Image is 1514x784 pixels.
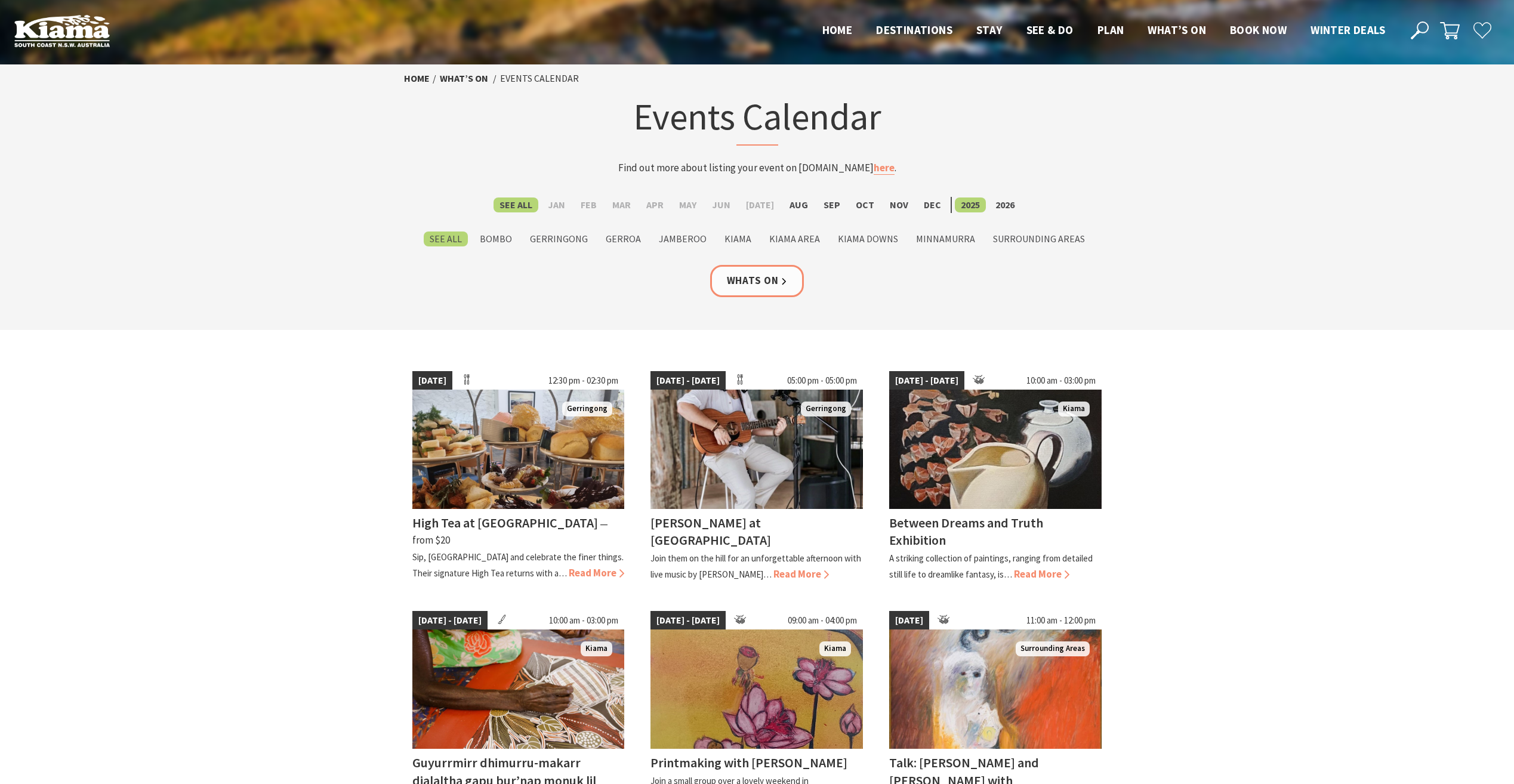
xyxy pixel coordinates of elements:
span: Plan [1097,23,1124,37]
a: Whats On [710,265,804,297]
label: Dec [918,197,947,212]
span: Kiama [1058,402,1090,416]
h4: Printmaking with [PERSON_NAME] [650,754,847,771]
label: 2026 [989,197,1020,212]
label: Apr [640,197,670,212]
label: Feb [575,197,603,212]
p: Join them on the hill for an unforgettable afternoon with live music by [PERSON_NAME]… [650,552,861,580]
h4: High Tea at [GEOGRAPHIC_DATA] [412,514,598,531]
label: See All [494,197,538,212]
label: See All [424,232,468,246]
span: [DATE] [412,371,452,390]
h4: Between Dreams and Truth Exhibition [889,514,1043,548]
img: An expressionist painting of a white figure appears in front of an orange and red backdrop [889,629,1102,749]
label: Kiama Downs [832,232,904,246]
span: Read More [1014,567,1069,581]
span: Destinations [876,23,952,37]
label: Aug [784,197,814,212]
span: Kiama [819,641,851,656]
label: Surrounding Areas [987,232,1091,246]
label: Gerroa [600,232,647,246]
span: Gerringong [801,402,851,416]
span: Stay [976,23,1003,37]
span: [DATE] - [DATE] [889,371,964,390]
span: [DATE] - [DATE] [650,611,726,630]
a: [DATE] - [DATE] 10:00 am - 03:00 pm Kiama Between Dreams and Truth Exhibition A striking collecti... [889,371,1102,582]
img: Tayvin Martins [650,390,863,509]
label: Oct [850,197,880,212]
span: Book now [1230,23,1287,37]
span: Home [822,23,853,37]
a: [DATE] 12:30 pm - 02:30 pm High Tea Gerringong High Tea at [GEOGRAPHIC_DATA] ⁠— from $20 Sip, [GE... [412,371,625,582]
label: Nov [884,197,914,212]
h1: Events Calendar [523,92,991,146]
span: See & Do [1026,23,1074,37]
h4: [PERSON_NAME] at [GEOGRAPHIC_DATA] [650,514,771,548]
p: A striking collection of paintings, ranging from detailed still life to dreamlike fantasy, is… [889,552,1093,580]
a: [DATE] - [DATE] 05:00 pm - 05:00 pm Tayvin Martins Gerringong [PERSON_NAME] at [GEOGRAPHIC_DATA] ... [650,371,863,582]
span: Kiama [581,641,612,656]
label: Kiama Area [763,232,826,246]
span: Winter Deals [1311,23,1385,37]
span: 09:00 am - 04:00 pm [782,611,863,630]
p: Find out more about listing your event on [DOMAIN_NAME] . [523,160,991,176]
label: Gerringong [524,232,594,246]
img: Printmaking [650,629,863,749]
img: High Tea [412,390,625,509]
a: Home [404,72,430,85]
span: [DATE] - [DATE] [650,371,726,390]
label: Kiama [719,232,757,246]
span: [DATE] - [DATE] [412,611,488,630]
label: [DATE] [740,197,780,212]
img: Aboriginal artist Joy Borruwa sitting on the floor painting [412,629,625,749]
span: Gerringong [562,402,612,416]
label: Bombo [474,232,518,246]
label: Mar [606,197,637,212]
span: 05:00 pm - 05:00 pm [781,371,863,390]
img: Kiama Logo [14,14,110,47]
nav: Main Menu [810,21,1397,41]
a: here [874,161,895,175]
label: May [673,197,702,212]
span: What’s On [1148,23,1206,37]
li: Events Calendar [500,71,579,87]
label: Jamberoo [653,232,713,246]
label: Jan [542,197,571,212]
span: 12:30 pm - 02:30 pm [542,371,624,390]
span: Read More [773,567,829,581]
span: [DATE] [889,611,929,630]
label: Minnamurra [910,232,981,246]
span: Surrounding Areas [1016,641,1090,656]
label: 2025 [955,197,986,212]
span: Read More [569,566,624,579]
label: Sep [818,197,846,212]
label: Jun [706,197,736,212]
a: What’s On [440,72,488,85]
span: 11:00 am - 12:00 pm [1020,611,1102,630]
span: 10:00 am - 03:00 pm [1020,371,1102,390]
span: 10:00 am - 03:00 pm [543,611,624,630]
p: Sip, [GEOGRAPHIC_DATA] and celebrate the finer things. Their signature High Tea returns with a… [412,551,624,579]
